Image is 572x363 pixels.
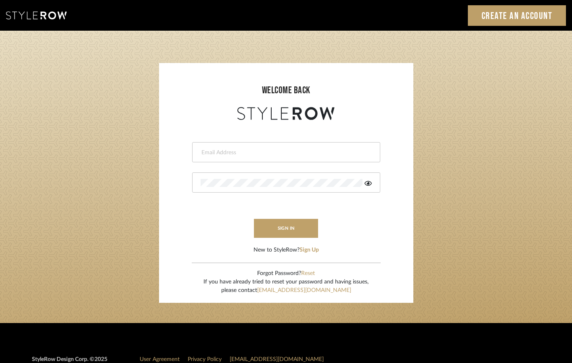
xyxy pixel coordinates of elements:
div: Forgot Password? [203,269,369,278]
input: Email Address [201,149,370,157]
a: [EMAIL_ADDRESS][DOMAIN_NAME] [257,287,351,293]
div: welcome back [167,83,405,98]
button: Sign Up [300,246,319,254]
button: sign in [254,219,318,238]
div: New to StyleRow? [254,246,319,254]
button: Reset [301,269,315,278]
a: User Agreement [140,357,180,362]
a: Privacy Policy [188,357,222,362]
div: If you have already tried to reset your password and having issues, please contact [203,278,369,295]
a: Create an Account [468,5,566,26]
a: [EMAIL_ADDRESS][DOMAIN_NAME] [230,357,324,362]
